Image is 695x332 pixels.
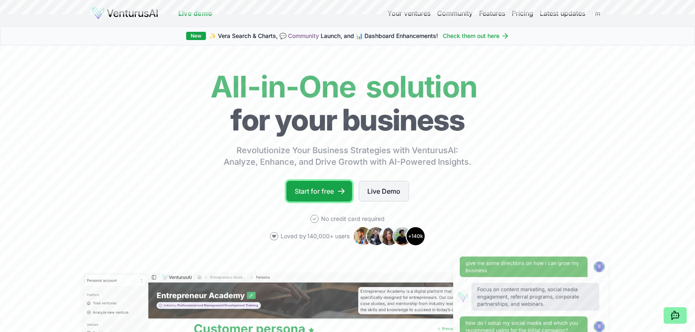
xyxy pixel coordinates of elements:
img: Avatar 2 [366,226,386,246]
a: Start for free [286,181,352,202]
a: Check them out here [443,32,509,40]
img: Avatar 1 [353,226,373,246]
span: ✨ Vera Search & Charts, 💬 Launch, and 📊 Dashboard Enhancements! [209,32,438,40]
a: Community [288,32,319,39]
img: Avatar 3 [379,226,399,246]
img: Avatar 4 [392,226,412,246]
div: New [186,32,206,40]
a: Live Demo [359,181,409,202]
button: m [592,7,603,19]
